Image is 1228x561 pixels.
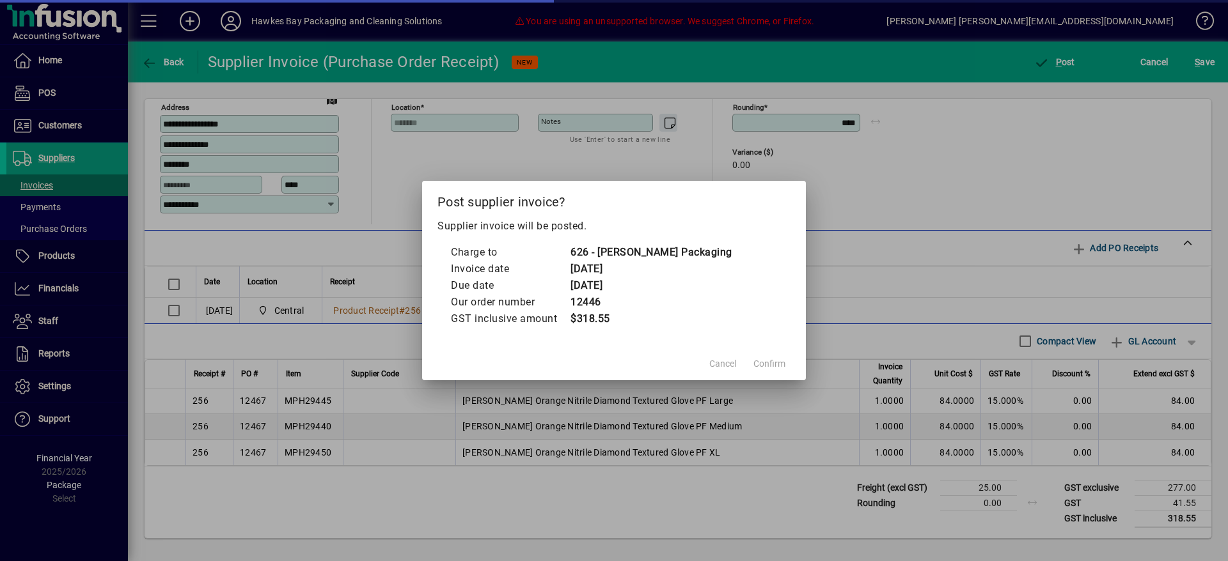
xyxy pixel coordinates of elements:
[570,277,732,294] td: [DATE]
[450,311,570,327] td: GST inclusive amount
[570,311,732,327] td: $318.55
[570,244,732,261] td: 626 - [PERSON_NAME] Packaging
[450,277,570,294] td: Due date
[570,261,732,277] td: [DATE]
[450,244,570,261] td: Charge to
[450,294,570,311] td: Our order number
[422,181,806,218] h2: Post supplier invoice?
[450,261,570,277] td: Invoice date
[437,219,791,234] p: Supplier invoice will be posted.
[570,294,732,311] td: 12446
